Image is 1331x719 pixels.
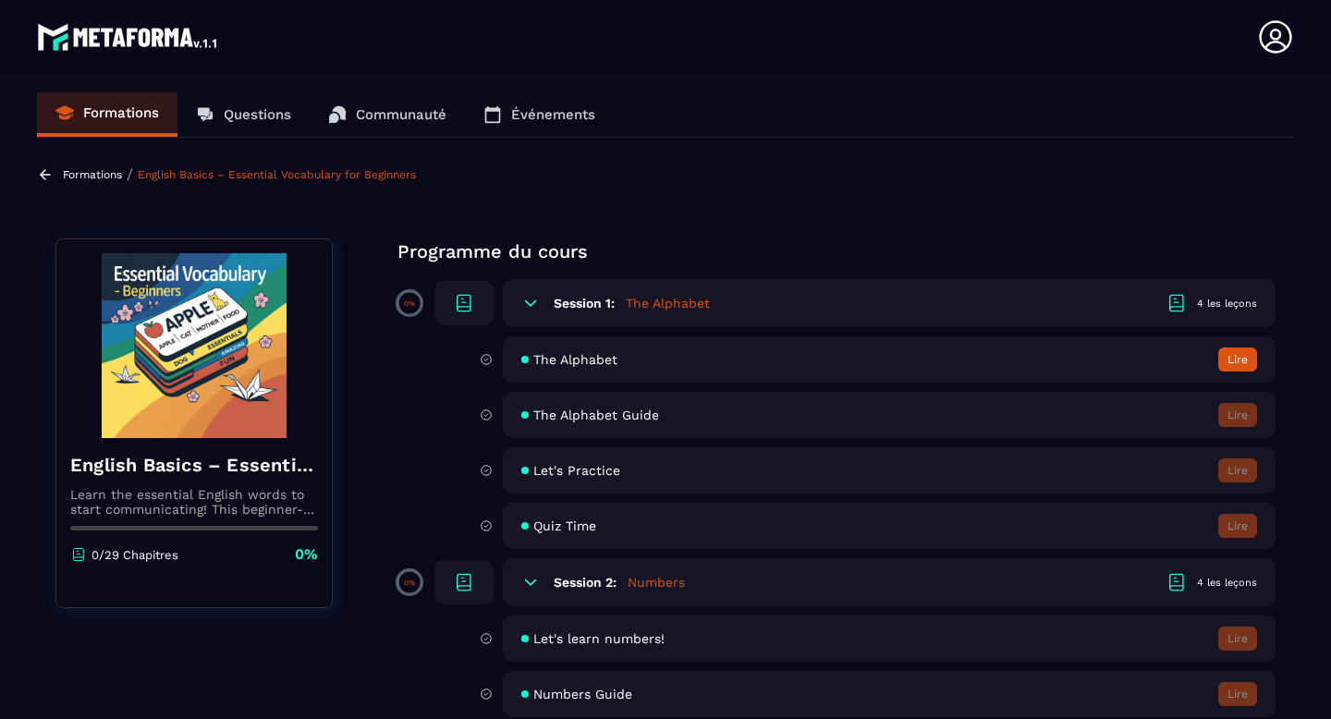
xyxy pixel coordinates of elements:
[404,579,415,587] p: 0%
[1197,576,1257,590] div: 4 les leçons
[533,352,617,367] span: The Alphabet
[533,518,596,533] span: Quiz Time
[533,408,659,422] span: The Alphabet Guide
[70,452,318,478] h4: English Basics – Essential Vocabulary for Beginners
[1218,627,1257,651] button: Lire
[554,296,615,311] h6: Session 1:
[1218,458,1257,482] button: Lire
[1218,403,1257,427] button: Lire
[138,168,416,181] a: English Basics – Essential Vocabulary for Beginners
[554,575,617,590] h6: Session 2:
[37,92,177,137] a: Formations
[1218,347,1257,372] button: Lire
[1197,297,1257,311] div: 4 les leçons
[295,544,318,565] p: 0%
[404,299,415,308] p: 0%
[310,92,465,137] a: Communauté
[533,631,665,646] span: Let's learn numbers!
[177,92,310,137] a: Questions
[465,92,614,137] a: Événements
[511,106,595,123] p: Événements
[626,294,710,312] h5: The Alphabet
[70,253,318,438] img: banner
[92,548,178,562] p: 0/29 Chapitres
[1218,514,1257,538] button: Lire
[533,463,620,478] span: Let's Practice
[628,573,685,591] h5: Numbers
[356,106,446,123] p: Communauté
[533,687,632,701] span: Numbers Guide
[37,18,220,55] img: logo
[83,104,159,121] p: Formations
[127,165,133,183] span: /
[1218,682,1257,706] button: Lire
[224,106,291,123] p: Questions
[70,487,318,517] p: Learn the essential English words to start communicating! This beginner-friendly course will help...
[397,238,1276,264] p: Programme du cours
[63,168,122,181] a: Formations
